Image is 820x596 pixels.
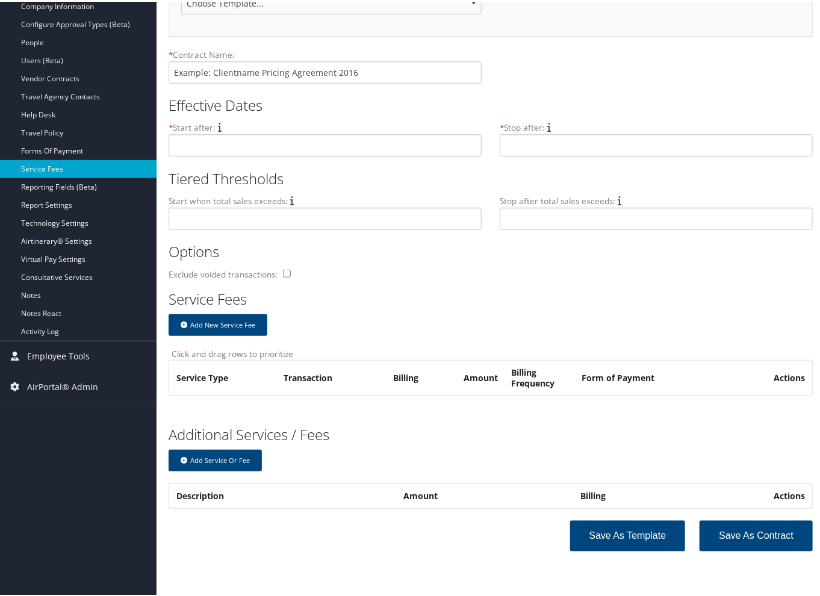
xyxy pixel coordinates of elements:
label: Stop after: [500,120,545,132]
input: Name is required. [169,60,482,82]
label: Start after: [169,120,216,132]
th: Amount [398,483,574,505]
span: Employee Tools [27,340,90,370]
h2: Additional Services / Fees [169,423,813,443]
label: Start when total sales exceeds: [169,193,288,205]
th: Billing [575,483,716,505]
th: Billing Frequency [505,360,574,393]
th: Billing [387,360,456,393]
button: Add Service or Fee [169,448,262,470]
th: Actions [718,483,811,505]
th: Service Type [170,360,276,393]
th: Transaction [278,360,386,393]
span: AirPortal® Admin [27,370,98,400]
label: Stop after total sales exceeds: [500,193,615,205]
label: Exclude voided transactions: [169,267,281,279]
h2: Effective Dates [169,93,804,114]
h2: Service Fees [169,287,804,308]
th: Amount [458,360,504,393]
th: Description [170,483,397,505]
button: Save as Contract [700,519,813,550]
th: Form of Payment [576,360,716,393]
label: Contract Name: [169,47,482,59]
th: Actions [718,360,811,393]
h2: Tiered Thresholds [169,167,804,187]
h2: Options [169,240,804,260]
label: Click and drag rows to prioritize [169,346,804,358]
button: Add New Service Fee [169,312,267,334]
button: Save as Template [570,519,686,550]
